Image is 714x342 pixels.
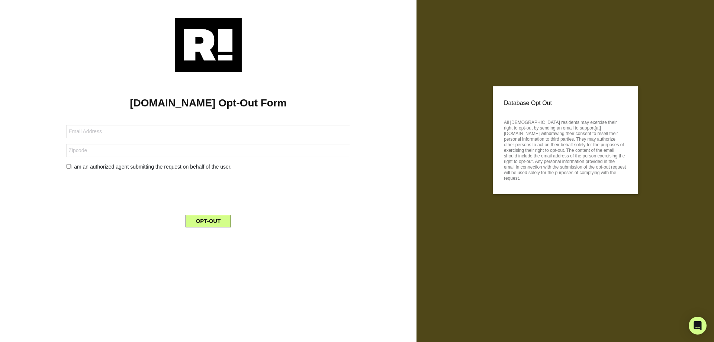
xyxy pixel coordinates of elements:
[66,125,350,138] input: Email Address
[61,163,356,171] div: I am an authorized agent submitting the request on behalf of the user.
[689,317,707,335] div: Open Intercom Messenger
[11,97,405,109] h1: [DOMAIN_NAME] Opt-Out Form
[504,118,627,181] p: All [DEMOGRAPHIC_DATA] residents may exercise their right to opt-out by sending an email to suppo...
[504,98,627,109] p: Database Opt Out
[66,144,350,157] input: Zipcode
[152,177,265,206] iframe: reCAPTCHA
[175,18,242,72] img: Retention.com
[186,215,231,227] button: OPT-OUT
